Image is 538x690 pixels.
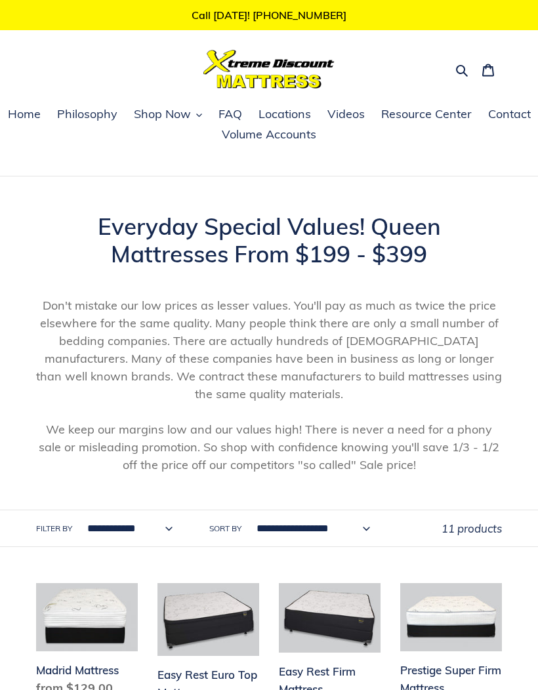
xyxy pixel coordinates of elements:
[488,106,531,122] span: Contact
[259,106,311,122] span: Locations
[482,105,537,125] a: Contact
[127,105,209,125] button: Shop Now
[218,106,242,122] span: FAQ
[134,106,191,122] span: Shop Now
[57,106,117,122] span: Philosophy
[442,521,502,535] span: 11 products
[8,106,41,122] span: Home
[36,298,502,401] span: Don't mistake our low prices as lesser values. You'll pay as much as twice the price elsewhere fo...
[203,50,335,89] img: Xtreme Discount Mattress
[321,105,371,125] a: Videos
[39,422,499,472] span: We keep our margins low and our values high! There is never a need for a phony sale or misleading...
[36,523,72,535] label: Filter by
[252,105,318,125] a: Locations
[1,105,47,125] a: Home
[212,105,249,125] a: FAQ
[381,106,472,122] span: Resource Center
[209,523,241,535] label: Sort by
[222,127,316,142] span: Volume Accounts
[327,106,365,122] span: Videos
[51,105,124,125] a: Philosophy
[375,105,478,125] a: Resource Center
[215,125,323,145] a: Volume Accounts
[98,212,441,268] span: Everyday Special Values! Queen Mattresses From $199 - $399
